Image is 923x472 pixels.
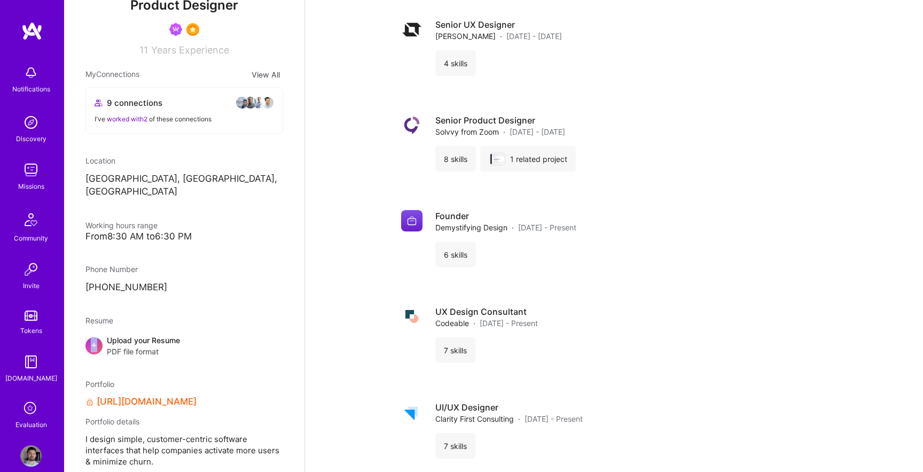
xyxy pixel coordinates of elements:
div: Upload your Resume [107,335,180,357]
span: · [518,413,520,424]
i: icon Collaborator [95,99,103,107]
img: SelectionTeam [186,23,199,36]
span: [DATE] - [DATE] [506,30,562,42]
p: [PHONE_NUMBER] [85,281,283,294]
span: + [91,339,97,350]
span: My Connections [85,68,139,81]
span: · [512,222,514,233]
span: · [473,318,475,329]
span: [DATE] - Present [480,318,538,329]
img: tokens [25,311,37,321]
div: +Upload your ResumePDF file format [85,335,283,357]
p: [GEOGRAPHIC_DATA], [GEOGRAPHIC_DATA], [GEOGRAPHIC_DATA] [85,173,283,198]
button: View All [248,68,283,81]
span: Phone Number [85,265,138,274]
img: Community [18,207,44,233]
span: Working hours range [85,221,158,230]
div: Portfolio details [85,416,283,427]
img: avatar [253,96,265,109]
span: 11 [139,44,148,56]
img: guide book [20,351,42,373]
div: 4 skills [435,50,476,76]
span: 9 connections [107,97,162,109]
span: worked with 2 [107,115,147,123]
span: I design simple, customer-centric software interfaces that help companies activate more users & m... [85,434,283,467]
button: 9 connectionsavataravataravataravatarI've worked with2 of these connections [85,87,283,134]
span: [DATE] - Present [525,413,583,424]
span: · [503,126,505,137]
div: Notifications [12,83,50,95]
img: User Avatar [20,445,42,467]
img: Invite [20,259,42,280]
span: Resume [85,316,113,325]
div: Location [85,155,283,166]
img: logo [21,21,43,41]
div: Community [14,233,48,244]
img: discovery [20,112,42,133]
img: teamwork [20,159,42,181]
a: [URL][DOMAIN_NAME] [97,396,197,407]
h4: Senior UX Designer [435,19,562,30]
img: avatar [236,96,248,109]
span: [PERSON_NAME] [435,30,496,42]
img: Company logo [401,306,423,327]
img: Company logo [401,210,423,231]
img: Company logo [401,114,423,136]
div: 6 skills [435,242,476,267]
img: bell [20,62,42,83]
img: avatar [244,96,257,109]
span: · [500,30,502,42]
div: Tokens [20,325,42,336]
img: Been on Mission [169,23,182,36]
img: Solvvy from Zoom [490,154,504,165]
div: [DOMAIN_NAME] [5,373,57,384]
span: Demystifying Design [435,222,507,233]
span: Clarity First Consulting [435,413,514,424]
div: Invite [23,280,40,291]
span: [DATE] - [DATE] [510,126,565,137]
h4: Founder [435,210,576,222]
div: 1 related project [480,146,576,172]
span: Years Experience [151,44,229,56]
i: icon SelectionTeam [21,399,41,419]
div: Discovery [16,133,46,144]
div: From 8:30 AM to 6:30 PM [85,231,283,242]
img: avatar [261,96,274,109]
h4: UX Design Consultant [435,306,538,318]
div: Missions [18,181,44,192]
span: Codeable [435,318,469,329]
div: Evaluation [15,419,47,430]
span: Portfolio [85,380,114,389]
div: I've of these connections [95,113,274,125]
span: [DATE] - Present [518,222,576,233]
img: Company logo [401,19,423,40]
h4: Senior Product Designer [435,114,565,126]
a: User Avatar [18,445,44,467]
div: 7 skills [435,337,475,363]
img: Company logo [401,401,423,423]
span: Solvvy from Zoom [435,126,499,137]
div: 7 skills [435,433,475,459]
div: 8 skills [435,146,476,172]
h4: UI/UX Designer [435,401,583,413]
span: PDF file format [107,346,180,357]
